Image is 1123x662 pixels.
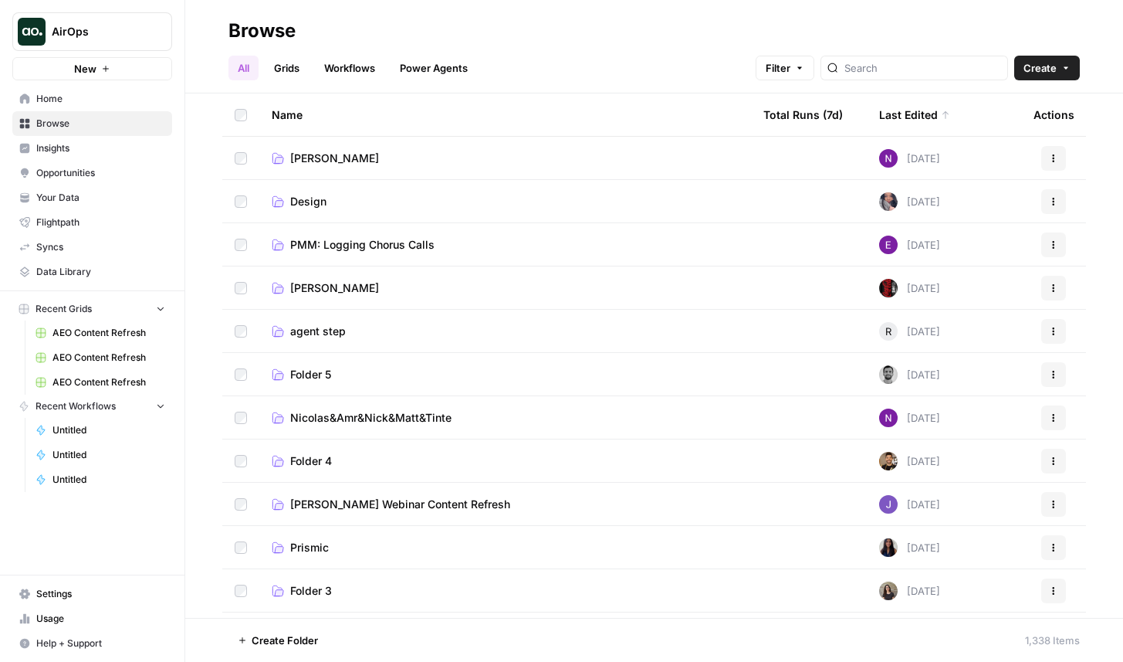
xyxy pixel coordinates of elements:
div: [DATE] [879,322,940,341]
a: Browse [12,111,172,136]
a: Syncs [12,235,172,260]
a: Untitled [29,467,172,492]
span: Data Library [36,265,165,279]
a: All [228,56,259,80]
span: Your Data [36,191,165,205]
div: [DATE] [879,192,940,211]
a: Workflows [315,56,384,80]
div: Browse [228,19,296,43]
button: Filter [756,56,814,80]
span: R [885,324,891,339]
button: Create [1014,56,1080,80]
a: Power Agents [391,56,477,80]
div: [DATE] [879,236,940,254]
a: Design [272,194,739,209]
span: [PERSON_NAME] Webinar Content Refresh [290,497,510,512]
span: Usage [36,612,165,626]
span: Browse [36,117,165,131]
img: 6v3gwuotverrb420nfhk5cu1cyh1 [879,365,898,384]
span: Opportunities [36,166,165,180]
img: n04lk3h3q0iujb8nvuuepb5yxxxi [879,582,898,600]
div: Last Edited [879,93,950,136]
img: kedmmdess6i2jj5txyq6cw0yj4oc [879,149,898,168]
a: AEO Content Refresh [29,345,172,370]
span: Recent Workflows [36,399,116,413]
button: Workspace: AirOps [12,12,172,51]
button: Create Folder [228,628,327,653]
span: agent step [290,324,346,339]
div: [DATE] [879,149,940,168]
a: Data Library [12,260,172,284]
a: Opportunities [12,161,172,185]
span: Folder 5 [290,367,331,382]
img: kedmmdess6i2jj5txyq6cw0yj4oc [879,409,898,427]
span: Flightpath [36,216,165,229]
div: [DATE] [879,582,940,600]
div: Total Runs (7d) [763,93,843,136]
span: Create [1023,60,1057,76]
a: Untitled [29,418,172,443]
button: Recent Workflows [12,395,172,418]
span: AirOps [52,24,145,39]
img: AirOps Logo [18,18,46,46]
a: Nicolas&Amr&Nick&Matt&Tinte [272,410,739,426]
a: Your Data [12,185,172,210]
a: AEO Content Refresh [29,321,172,345]
div: [DATE] [879,365,940,384]
span: Nicolas&Amr&Nick&Matt&Tinte [290,410,452,426]
button: Help + Support [12,631,172,656]
span: Home [36,92,165,106]
span: AEO Content Refresh [52,375,165,389]
span: Insights [36,141,165,155]
div: [DATE] [879,495,940,514]
span: Design [290,194,326,209]
span: [PERSON_NAME] [290,280,379,296]
div: [DATE] [879,409,940,427]
img: z7thsnrr4ts3t7dx1vqir5w2yny7 [879,192,898,211]
a: Folder 3 [272,583,739,599]
span: Folder 3 [290,583,332,599]
span: Folder 4 [290,453,332,469]
img: tb834r7wcu795hwbtepf06oxpmnl [879,236,898,254]
span: Untitled [52,423,165,437]
a: [PERSON_NAME] [272,151,739,166]
span: Recent Grids [36,302,92,316]
button: New [12,57,172,80]
a: [PERSON_NAME] [272,280,739,296]
a: Usage [12,606,172,631]
a: Untitled [29,443,172,467]
a: agent step [272,324,739,339]
a: Home [12,87,172,111]
span: Untitled [52,473,165,487]
span: New [74,61,96,76]
span: Filter [766,60,790,76]
a: Grids [265,56,309,80]
div: Name [272,93,739,136]
a: PMM: Logging Chorus Calls [272,237,739,253]
img: 36rz0nf6lyfqsoxlb67712aiq2cf [879,452,898,470]
span: [PERSON_NAME] [290,151,379,166]
a: Folder 4 [272,453,739,469]
button: Recent Grids [12,297,172,321]
a: Insights [12,136,172,161]
span: PMM: Logging Chorus Calls [290,237,435,253]
a: Settings [12,582,172,606]
span: Create Folder [252,633,318,648]
a: [PERSON_NAME] Webinar Content Refresh [272,497,739,512]
a: Prismic [272,540,739,555]
div: [DATE] [879,279,940,297]
a: AEO Content Refresh [29,370,172,395]
span: Untitled [52,448,165,462]
a: Folder 5 [272,367,739,382]
input: Search [844,60,1001,76]
span: Help + Support [36,637,165,650]
img: ubsf4auoma5okdcylokeqxbo075l [879,495,898,514]
div: Actions [1033,93,1074,136]
div: [DATE] [879,452,940,470]
img: 5th2foo34j8g7yv92a01c26t8wuw [879,279,898,297]
span: AEO Content Refresh [52,326,165,340]
span: AEO Content Refresh [52,351,165,365]
span: Syncs [36,240,165,254]
a: Flightpath [12,210,172,235]
div: 1,338 Items [1025,633,1080,648]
